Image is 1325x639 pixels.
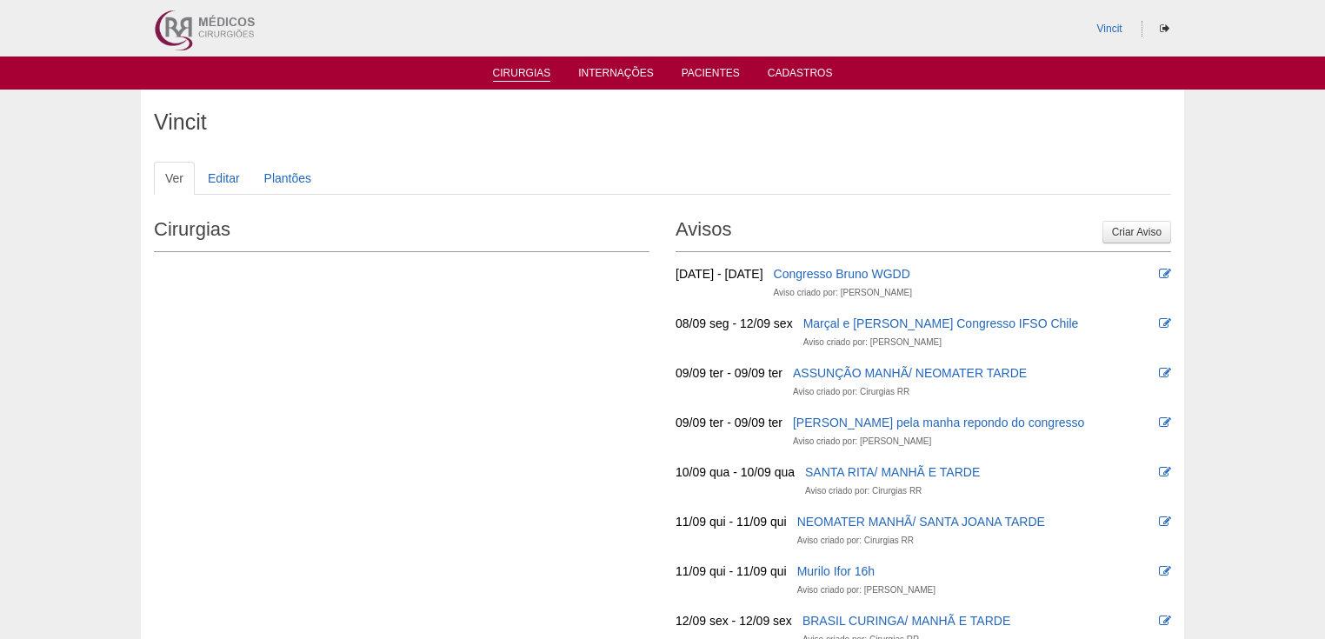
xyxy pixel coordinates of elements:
[1159,317,1171,329] i: Editar
[768,67,833,84] a: Cadastros
[682,67,740,84] a: Pacientes
[1097,23,1122,35] a: Vincit
[253,162,323,195] a: Plantões
[1159,466,1171,478] i: Editar
[802,614,1010,628] a: BRASIL CURINGA/ MANHÃ E TARDE
[1159,367,1171,379] i: Editar
[196,162,251,195] a: Editar
[676,265,763,283] div: [DATE] - [DATE]
[803,334,942,351] div: Aviso criado por: [PERSON_NAME]
[793,416,1084,429] a: [PERSON_NAME] pela manha repondo do congresso
[676,463,795,481] div: 10/09 qua - 10/09 qua
[1102,221,1171,243] a: Criar Aviso
[676,612,792,629] div: 12/09 sex - 12/09 sex
[1160,23,1169,34] i: Sair
[676,513,787,530] div: 11/09 qui - 11/09 qui
[774,267,910,281] a: Congresso Bruno WGDD
[578,67,654,84] a: Internações
[1159,615,1171,627] i: Editar
[803,316,1079,330] a: Marçal e [PERSON_NAME] Congresso IFSO Chile
[676,364,782,382] div: 09/09 ter - 09/09 ter
[793,383,909,401] div: Aviso criado por: Cirurgias RR
[793,433,931,450] div: Aviso criado por: [PERSON_NAME]
[797,532,914,549] div: Aviso criado por: Cirurgias RR
[493,67,551,82] a: Cirurgias
[774,284,912,302] div: Aviso criado por: [PERSON_NAME]
[797,582,935,599] div: Aviso criado por: [PERSON_NAME]
[154,162,195,195] a: Ver
[676,212,1171,252] h2: Avisos
[797,515,1045,529] a: NEOMATER MANHÃ/ SANTA JOANA TARDE
[805,465,980,479] a: SANTA RITA/ MANHÃ E TARDE
[1159,516,1171,528] i: Editar
[793,366,1027,380] a: ASSUNÇÃO MANHÃ/ NEOMATER TARDE
[1159,268,1171,280] i: Editar
[676,414,782,431] div: 09/09 ter - 09/09 ter
[154,111,1171,133] h1: Vincit
[805,483,922,500] div: Aviso criado por: Cirurgias RR
[1159,416,1171,429] i: Editar
[676,315,793,332] div: 08/09 seg - 12/09 sex
[154,212,649,252] h2: Cirurgias
[797,564,875,578] a: Murilo Ifor 16h
[676,562,787,580] div: 11/09 qui - 11/09 qui
[1159,565,1171,577] i: Editar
